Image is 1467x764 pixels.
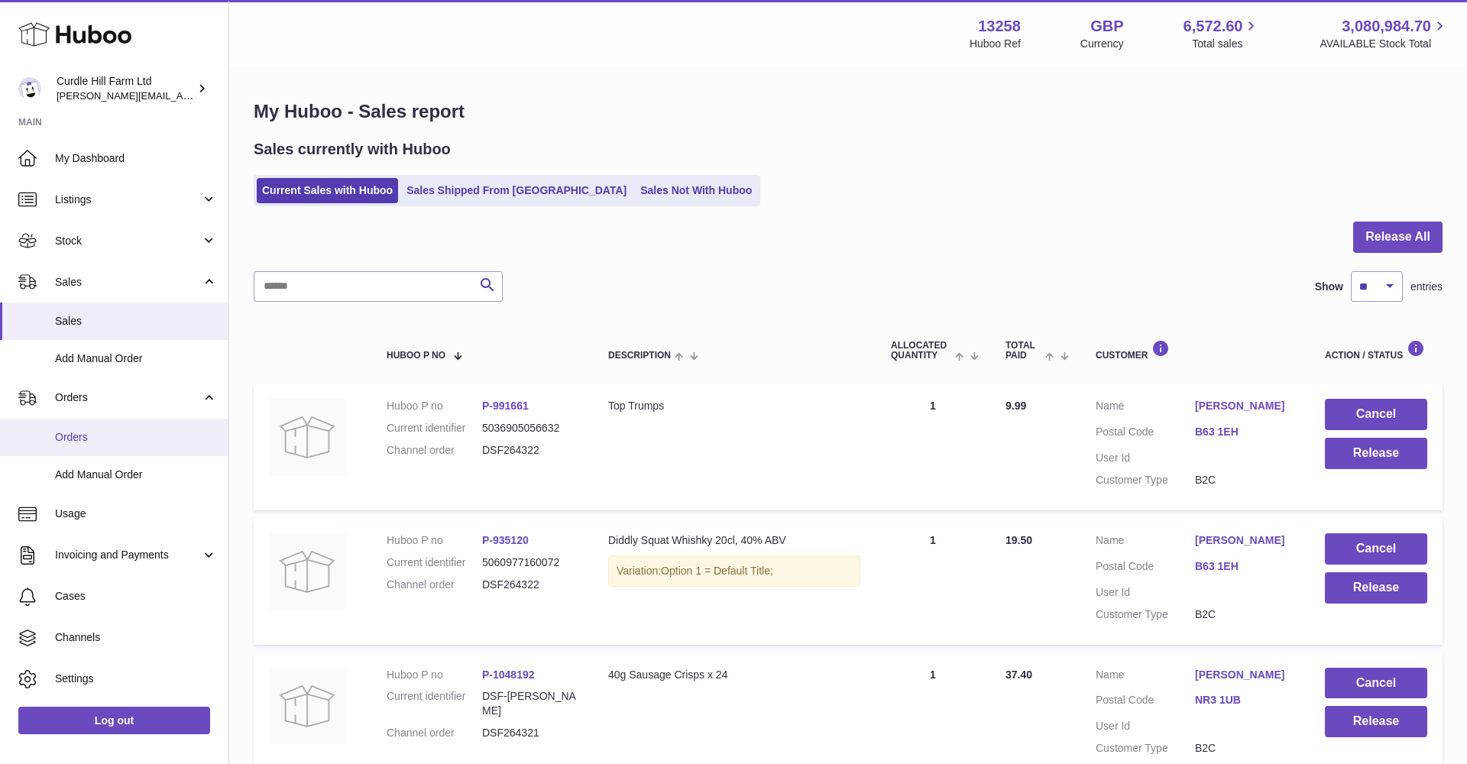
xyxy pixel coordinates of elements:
a: Log out [18,707,210,734]
a: B63 1EH [1195,559,1294,574]
img: no-photo.jpg [269,399,345,475]
a: 6,572.60 Total sales [1184,16,1261,51]
span: Orders [55,390,201,405]
dt: Huboo P no [387,399,482,413]
a: Current Sales with Huboo [257,178,398,203]
span: Invoicing and Payments [55,548,201,562]
dt: Huboo P no [387,668,482,682]
dt: Customer Type [1096,607,1195,622]
span: Sales [55,314,217,329]
div: Huboo Ref [970,37,1021,51]
dt: Customer Type [1096,741,1195,756]
a: P-991661 [482,400,529,412]
span: My Dashboard [55,151,217,166]
span: Orders [55,430,217,445]
h2: Sales currently with Huboo [254,139,451,160]
span: 37.40 [1006,668,1032,681]
h1: My Huboo - Sales report [254,99,1443,124]
dt: Postal Code [1096,693,1195,711]
a: 3,080,984.70 AVAILABLE Stock Total [1320,16,1449,51]
span: Listings [55,193,201,207]
dt: Postal Code [1096,559,1195,578]
span: Add Manual Order [55,351,217,366]
dt: Customer Type [1096,473,1195,487]
a: NR3 1UB [1195,693,1294,707]
dt: User Id [1096,719,1195,733]
span: [PERSON_NAME][EMAIL_ADDRESS][DOMAIN_NAME] [57,89,306,102]
div: Diddly Squat Whishky 20cl, 40% ABV [608,533,860,548]
span: Total paid [1006,341,1041,361]
button: Release [1325,572,1427,604]
dt: Huboo P no [387,533,482,548]
a: Sales Not With Huboo [635,178,757,203]
span: AVAILABLE Stock Total [1320,37,1449,51]
a: [PERSON_NAME] [1195,533,1294,548]
span: 19.50 [1006,534,1032,546]
dd: DSF264321 [482,726,578,740]
div: 40g Sausage Crisps x 24 [608,668,860,682]
dd: B2C [1195,473,1294,487]
strong: GBP [1090,16,1123,37]
td: 1 [876,518,990,645]
span: Settings [55,672,217,686]
button: Release All [1353,222,1443,253]
span: Option 1 = Default Title; [661,565,773,577]
dt: Channel order [387,443,482,458]
span: Usage [55,507,217,521]
dd: B2C [1195,741,1294,756]
img: miranda@diddlysquatfarmshop.com [18,77,41,100]
div: Currency [1080,37,1124,51]
a: [PERSON_NAME] [1195,399,1294,413]
dt: User Id [1096,585,1195,600]
span: Add Manual Order [55,468,217,482]
div: Variation: [608,555,860,587]
dt: Name [1096,533,1195,552]
a: [PERSON_NAME] [1195,668,1294,682]
dt: Current identifier [387,421,482,435]
dt: Postal Code [1096,425,1195,443]
a: B63 1EH [1195,425,1294,439]
dt: Current identifier [387,689,482,718]
span: Description [608,351,671,361]
dd: DSF264322 [482,443,578,458]
span: entries [1410,280,1443,294]
div: Action / Status [1325,340,1427,361]
span: Huboo P no [387,351,445,361]
dt: Name [1096,668,1195,686]
button: Release [1325,706,1427,737]
dt: Channel order [387,578,482,592]
strong: 13258 [978,16,1021,37]
div: Customer [1096,340,1294,361]
button: Cancel [1325,399,1427,430]
button: Cancel [1325,668,1427,699]
button: Cancel [1325,533,1427,565]
span: 3,080,984.70 [1342,16,1431,37]
span: Channels [55,630,217,645]
a: P-935120 [482,534,529,546]
span: Sales [55,275,201,290]
label: Show [1315,280,1343,294]
div: Curdle Hill Farm Ltd [57,74,194,103]
div: Top Trumps [608,399,860,413]
a: Sales Shipped From [GEOGRAPHIC_DATA] [401,178,632,203]
dd: 5060977160072 [482,555,578,570]
img: no-photo.jpg [269,533,345,610]
a: P-1048192 [482,668,535,681]
span: Stock [55,234,201,248]
dd: DSF264322 [482,578,578,592]
dt: Current identifier [387,555,482,570]
dd: B2C [1195,607,1294,622]
img: no-photo.jpg [269,668,345,744]
td: 1 [876,384,990,510]
dt: User Id [1096,451,1195,465]
dt: Channel order [387,726,482,740]
button: Release [1325,438,1427,469]
span: 9.99 [1006,400,1026,412]
dt: Name [1096,399,1195,417]
span: ALLOCATED Quantity [891,341,951,361]
span: 6,572.60 [1184,16,1243,37]
span: Cases [55,589,217,604]
dd: DSF-[PERSON_NAME] [482,689,578,718]
span: Total sales [1192,37,1260,51]
dd: 5036905056632 [482,421,578,435]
